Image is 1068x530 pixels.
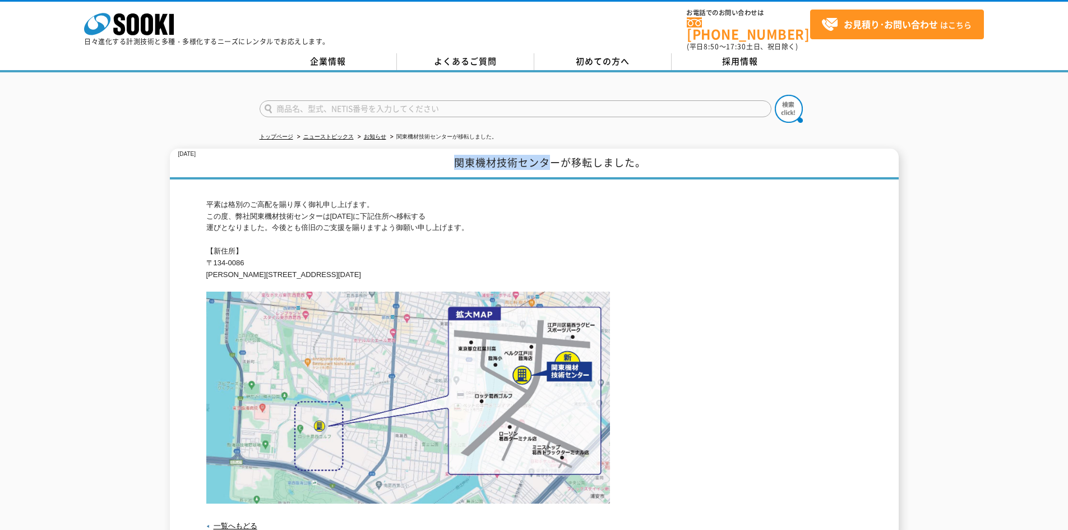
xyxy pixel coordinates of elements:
[84,38,330,45] p: 日々進化する計測技術と多種・多様化するニーズにレンタルでお応えします。
[844,17,938,31] strong: お見積り･お問い合わせ
[534,53,672,70] a: 初めての方へ
[704,42,719,52] span: 8:50
[170,149,899,179] h1: 関東機材技術センターが移転しました。
[206,199,862,281] p: 平素は格別のご高配を賜り厚く御礼申し上げます。 この度、弊社関東機材技術センターは[DATE]に下記住所へ移転する 運びとなりました。今後とも倍旧のご支援を賜りますよう御願い申し上げます。 【新...
[214,522,257,530] a: 一覧へもどる
[364,133,386,140] a: お知らせ
[260,133,293,140] a: トップページ
[726,42,746,52] span: 17:30
[810,10,984,39] a: お見積り･お問い合わせはこちら
[260,100,771,117] input: 商品名、型式、NETIS番号を入力してください
[260,53,397,70] a: 企業情報
[303,133,354,140] a: ニューストピックス
[687,10,810,16] span: お電話でのお問い合わせは
[687,17,810,40] a: [PHONE_NUMBER]
[576,55,630,67] span: 初めての方へ
[178,149,196,160] p: [DATE]
[775,95,803,123] img: btn_search.png
[672,53,809,70] a: 採用情報
[388,131,497,143] li: 関東機材技術センターが移転しました。
[687,42,798,52] span: (平日 ～ 土日、祝日除く)
[397,53,534,70] a: よくあるご質問
[821,16,972,33] span: はこちら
